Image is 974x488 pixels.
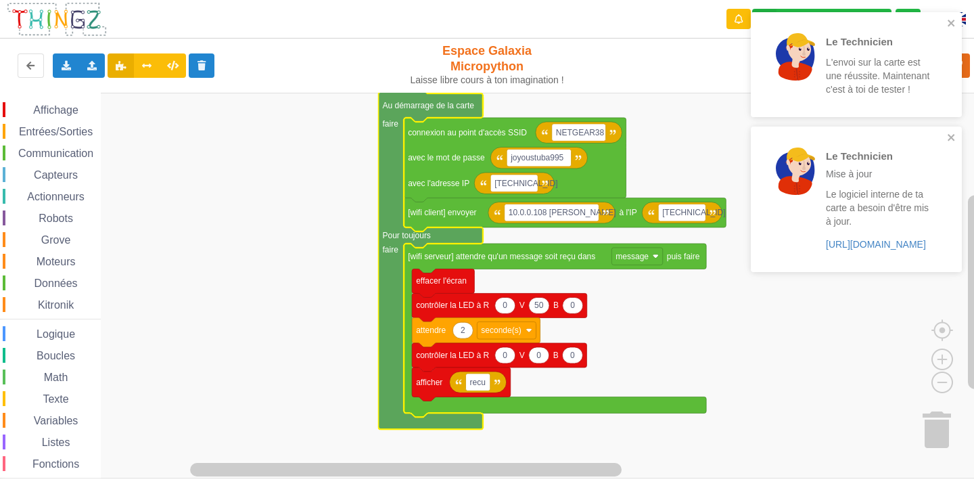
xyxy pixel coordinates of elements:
text: 0 [503,351,507,360]
span: Boucles [34,350,77,361]
text: B [553,301,559,310]
text: recu [470,378,486,387]
text: effacer l'écran [416,276,467,286]
text: avec l'adresse IP [408,179,469,188]
span: Entrées/Sorties [17,126,95,137]
p: Le Technicien [826,149,931,163]
span: Moteurs [34,256,78,267]
text: V [519,351,525,360]
text: seconde(s) [481,326,521,335]
text: Pour toujours [383,231,431,240]
span: Actionneurs [25,191,87,202]
span: Données [32,278,80,289]
text: joyoustuba995 [510,153,563,162]
p: Le logiciel interne de ta carte a besoin d'être mis à jour. [826,187,931,228]
text: puis faire [667,252,700,261]
text: [wifi client] envoyer [408,208,476,217]
span: Math [42,372,70,383]
span: Capteurs [32,169,80,181]
div: Laisse libre cours à ton imagination ! [404,74,570,86]
text: B [553,351,559,360]
text: avec le mot de passe [408,153,485,162]
text: faire [383,245,399,254]
text: NETGEAR38 [556,128,605,137]
text: 0 [570,301,575,310]
text: message [616,252,649,261]
text: afficher [416,378,442,387]
text: à l'IP [619,208,636,217]
text: connexion au point d'accès SSID [408,128,527,137]
p: L'envoi sur la carte est une réussite. Maintenant c'est à toi de tester ! [826,56,931,96]
text: 0 [503,301,507,310]
text: faire [383,119,399,129]
span: Listes [40,437,72,448]
div: Espace Galaxia Micropython [404,43,570,86]
text: contrôler la LED à R [416,351,489,360]
text: 0 [570,351,575,360]
a: [URL][DOMAIN_NAME] [826,239,926,250]
span: Grove [39,234,73,246]
span: Texte [41,393,70,405]
text: 0 [536,351,541,360]
text: 50 [534,301,544,310]
span: Variables [32,415,80,426]
span: Robots [37,213,75,224]
text: [wifi serveur] attendre qu'un message soit reçu dans [408,252,595,261]
text: [TECHNICAL_ID] [494,179,557,188]
text: 10.0.0.108 [PERSON_NAME] [509,208,616,217]
span: Fonctions [30,458,81,470]
span: Affichage [31,104,80,116]
text: contrôler la LED à R [416,301,489,310]
text: 2 [461,326,465,335]
p: Le Technicien [826,35,931,49]
text: [TECHNICAL_ID] [662,208,725,217]
span: Communication [16,148,95,159]
div: Ta base fonctionne bien ! [752,9,891,30]
button: close [947,18,956,30]
text: V [519,301,525,310]
img: thingz_logo.png [6,1,108,37]
span: Logique [34,328,77,340]
text: Au démarrage de la carte [383,101,475,110]
span: Kitronik [36,299,76,311]
button: close [947,132,956,145]
text: attendre [416,326,446,335]
p: Mise à jour [826,167,931,181]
